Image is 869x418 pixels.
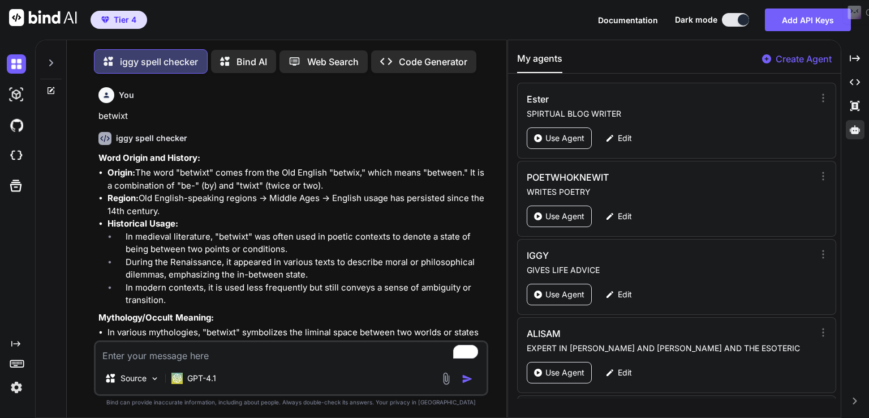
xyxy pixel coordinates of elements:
p: GIVES LIFE ADVICE [527,265,814,276]
strong: Mythology/Occult Meaning: [98,312,214,323]
strong: Region: [107,193,139,203]
p: Code Generator [399,55,467,69]
p: Edit [618,133,632,144]
p: Use Agent [545,211,584,222]
p: Edit [618,289,632,300]
img: Bind AI [9,9,77,26]
li: During the Renaissance, it appeared in various texts to describe moral or philosophical dilemmas,... [117,256,486,281]
p: iggy spell checker [120,55,198,69]
li: In medieval literature, "betwixt" was often used in poetic contexts to denote a state of being be... [117,231,486,256]
img: githubDark [7,116,26,135]
p: SPIRTUAL BLOG WRITER [527,108,814,120]
p: betwixt [98,110,486,123]
img: darkChat [7,54,26,74]
p: Create Agent [776,52,832,66]
h6: You [119,89,134,101]
button: My agents [517,52,562,73]
button: Add API Keys [765,8,851,31]
p: Use Agent [545,367,584,378]
p: Source [121,373,147,384]
h3: POETWHOKNEWIT [527,170,728,184]
li: In various mythologies, "betwixt" symbolizes the liminal space between two worlds or states of be... [107,326,486,352]
p: Use Agent [545,133,584,144]
h3: ALISAM [527,327,728,340]
p: GPT-4.1 [187,373,216,384]
li: Old English-speaking regions → Middle Ages → English usage has persisted since the 14th century. [107,192,486,217]
img: cloudideIcon [7,146,26,165]
img: settings [7,378,26,397]
img: attachment [440,372,453,385]
button: premiumTier 4 [91,11,147,29]
img: darkAi-studio [7,85,26,104]
p: WRITES POETRY [527,186,814,198]
img: premium [101,16,109,23]
span: Dark mode [675,14,717,25]
h3: Ester [527,92,728,106]
strong: Origin: [107,167,135,178]
img: Pick Models [150,374,160,383]
li: In modern contexts, it is used less frequently but still conveys a sense of ambiguity or transition. [117,281,486,307]
li: The word "betwixt" comes from the Old English "betwix," which means "between." It is a combinatio... [107,167,486,192]
button: Documentation [598,14,658,26]
p: EXPERT IN [PERSON_NAME] AND [PERSON_NAME] AND THE ESOTERIC [527,343,814,354]
strong: Word Origin and History: [98,152,200,163]
textarea: To enrich screen reader interactions, please activate Accessibility in Grammarly extension settings [96,342,487,362]
span: Tier 4 [114,14,136,25]
p: Bind can provide inaccurate information, including about people. Always double-check its answers.... [94,398,488,407]
p: Bind AI [236,55,267,69]
p: Web Search [307,55,359,69]
img: icon [462,373,473,385]
p: Use Agent [545,289,584,300]
h6: iggy spell checker [116,133,187,144]
img: GPT-4.1 [171,373,183,384]
p: Edit [618,211,632,222]
p: Edit [618,367,632,378]
h3: IGGY [527,249,728,262]
span: Documentation [598,15,658,25]
strong: Historical Usage: [107,218,178,229]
